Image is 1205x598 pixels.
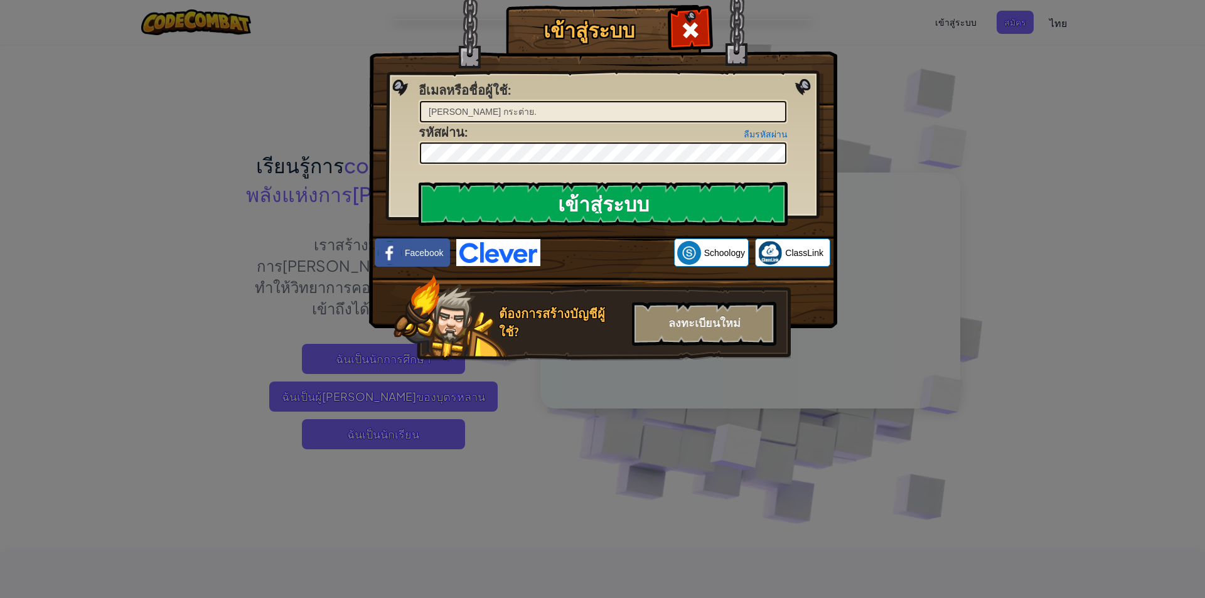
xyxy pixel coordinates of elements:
[758,241,782,265] img: classlink-logo-small.png
[704,247,745,259] span: Schoology
[785,247,823,259] span: ClassLink
[419,182,788,226] input: เข้าสู่ระบบ
[405,247,443,259] span: Facebook
[499,305,624,341] div: ต้องการสร้างบัญชีผู้ใช้?
[378,241,402,265] img: facebook_small.png
[509,19,669,41] h1: เข้าสู่ระบบ
[456,239,540,266] img: clever-logo-blue.png
[677,241,701,265] img: schoology.png
[419,124,464,141] span: รหัสผ่าน
[632,302,776,346] div: ลงทะเบียนใหม่
[419,82,511,100] label: :
[419,124,468,142] label: :
[419,82,508,99] span: อีเมลหรือชื่อผู้ใช้
[744,129,788,139] a: ลืมรหัสผ่าน
[540,239,674,267] iframe: ปุ่มลงชื่อเข้าใช้ด้วย Google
